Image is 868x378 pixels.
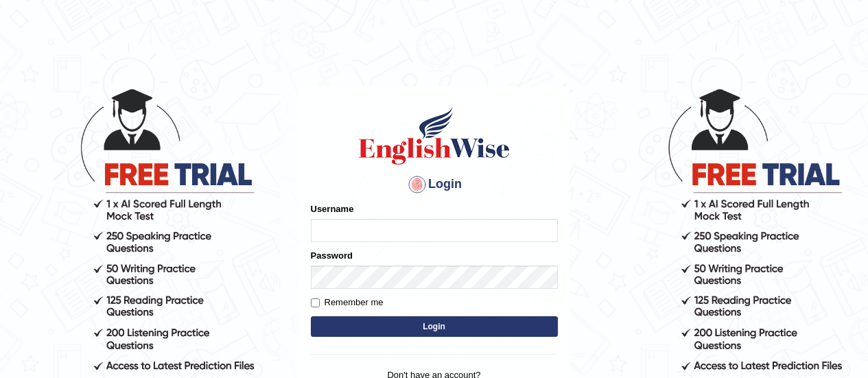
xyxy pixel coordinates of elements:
[356,105,513,167] img: Logo of English Wise sign in for intelligent practice with AI
[311,296,384,309] label: Remember me
[311,249,353,262] label: Password
[311,174,558,196] h4: Login
[311,202,354,215] label: Username
[311,316,558,337] button: Login
[311,298,320,307] input: Remember me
